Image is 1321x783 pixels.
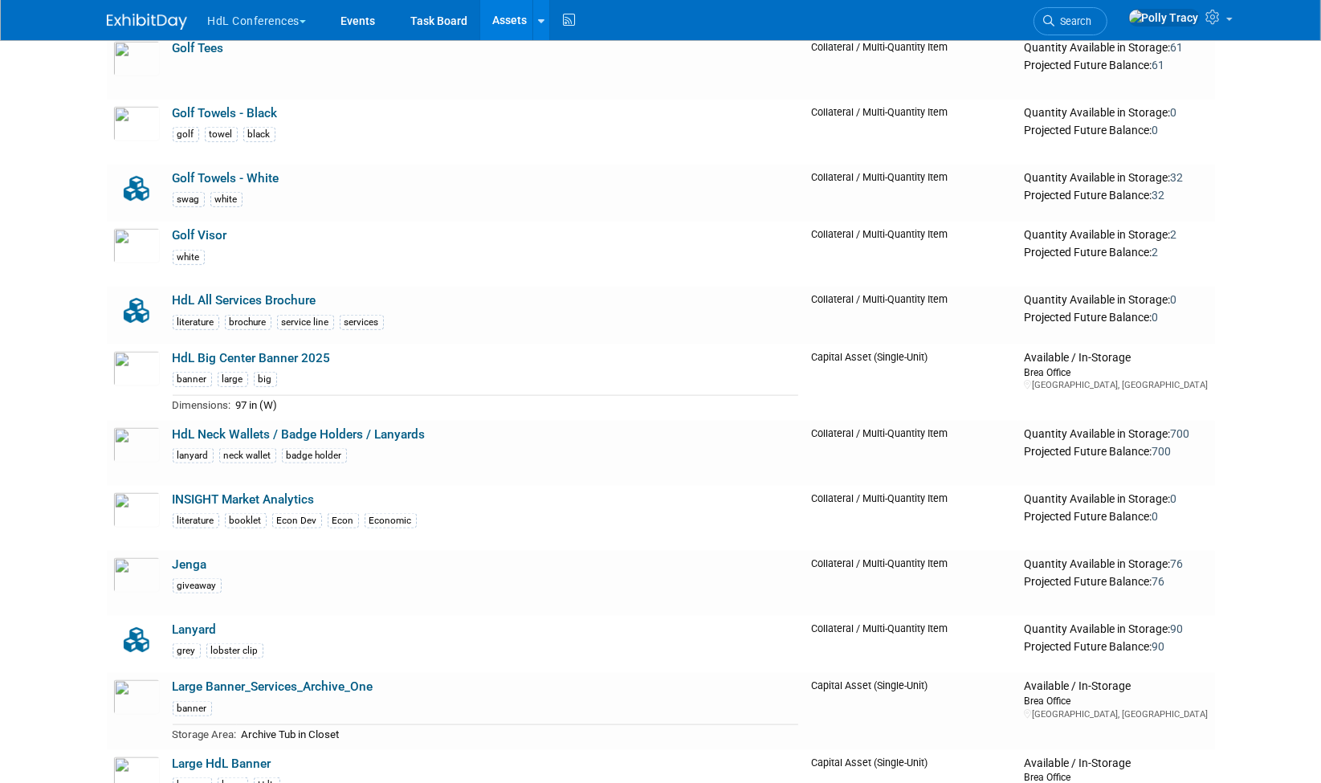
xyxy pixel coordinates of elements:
[1055,15,1092,27] span: Search
[173,396,231,414] td: Dimensions:
[107,14,187,30] img: ExhibitDay
[805,35,1017,100] td: Collateral / Multi-Quantity Item
[1170,41,1183,54] span: 61
[1024,492,1208,507] div: Quantity Available in Storage:
[173,679,373,694] a: Large Banner_Services_Archive_One
[173,728,237,740] span: Storage Area:
[1152,59,1164,71] span: 61
[1024,243,1208,260] div: Projected Future Balance:
[1024,572,1208,589] div: Projected Future Balance:
[210,192,243,207] div: white
[173,427,426,442] a: HdL Neck Wallets / Badge Holders / Lanyards
[1024,41,1208,55] div: Quantity Available in Storage:
[1170,228,1176,241] span: 2
[805,287,1017,345] td: Collateral / Multi-Quantity Item
[173,557,207,572] a: Jenga
[173,492,315,507] a: INSIGHT Market Analytics
[1024,507,1208,524] div: Projected Future Balance:
[1170,427,1189,440] span: 700
[1024,55,1208,73] div: Projected Future Balance:
[254,372,277,387] div: big
[1128,9,1200,27] img: Polly Tracy
[282,448,347,463] div: badge holder
[805,100,1017,165] td: Collateral / Multi-Quantity Item
[173,127,199,142] div: golf
[1024,308,1208,325] div: Projected Future Balance:
[805,486,1017,551] td: Collateral / Multi-Quantity Item
[272,513,322,528] div: Econ Dev
[1024,557,1208,572] div: Quantity Available in Storage:
[1024,365,1208,379] div: Brea Office
[173,351,331,365] a: HdL Big Center Banner 2025
[173,578,222,593] div: giveaway
[173,106,278,120] a: Golf Towels - Black
[1170,171,1183,184] span: 32
[1024,756,1208,771] div: Available / In-Storage
[805,421,1017,486] td: Collateral / Multi-Quantity Item
[225,315,271,330] div: brochure
[173,250,205,265] div: white
[173,513,219,528] div: literature
[173,756,271,771] a: Large HdL Banner
[206,643,263,659] div: lobster clip
[173,448,214,463] div: lanyard
[1024,679,1208,694] div: Available / In-Storage
[173,293,316,308] a: HdL All Services Brochure
[1152,445,1171,458] span: 700
[218,372,248,387] div: large
[1170,622,1183,635] span: 90
[173,643,201,659] div: grey
[805,222,1017,287] td: Collateral / Multi-Quantity Item
[1024,442,1208,459] div: Projected Future Balance:
[1024,120,1208,138] div: Projected Future Balance:
[1152,124,1158,137] span: 0
[1152,510,1158,523] span: 0
[1152,640,1164,653] span: 90
[1024,622,1208,637] div: Quantity Available in Storage:
[805,345,1017,421] td: Capital Asset (Single-Unit)
[113,293,160,328] img: Collateral-Icon-2.png
[1034,7,1107,35] a: Search
[173,372,212,387] div: banner
[328,513,359,528] div: Econ
[805,551,1017,616] td: Collateral / Multi-Quantity Item
[113,622,160,658] img: Collateral-Icon-2.png
[225,513,267,528] div: booklet
[1024,427,1208,442] div: Quantity Available in Storage:
[1152,311,1158,324] span: 0
[1170,492,1176,505] span: 0
[1024,228,1208,243] div: Quantity Available in Storage:
[1152,246,1158,259] span: 2
[173,171,279,186] a: Golf Towels - White
[173,701,212,716] div: banner
[1170,106,1176,119] span: 0
[365,513,417,528] div: Economic
[1024,106,1208,120] div: Quantity Available in Storage:
[1024,694,1208,708] div: Brea Office
[236,399,278,411] span: 97 in (W)
[173,622,217,637] a: Lanyard
[205,127,238,142] div: towel
[173,192,205,207] div: swag
[173,41,224,55] a: Golf Tees
[340,315,384,330] div: services
[113,171,160,206] img: Collateral-Icon-2.png
[219,448,276,463] div: neck wallet
[805,165,1017,222] td: Collateral / Multi-Quantity Item
[1024,171,1208,186] div: Quantity Available in Storage:
[1152,189,1164,202] span: 32
[1024,186,1208,203] div: Projected Future Balance:
[237,724,799,743] td: Archive Tub in Closet
[805,616,1017,674] td: Collateral / Multi-Quantity Item
[1024,379,1208,391] div: [GEOGRAPHIC_DATA], [GEOGRAPHIC_DATA]
[1024,351,1208,365] div: Available / In-Storage
[1170,557,1183,570] span: 76
[173,228,227,243] a: Golf Visor
[805,673,1017,749] td: Capital Asset (Single-Unit)
[1170,293,1176,306] span: 0
[1024,637,1208,655] div: Projected Future Balance:
[277,315,334,330] div: service line
[1024,708,1208,720] div: [GEOGRAPHIC_DATA], [GEOGRAPHIC_DATA]
[1152,575,1164,588] span: 76
[243,127,275,142] div: black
